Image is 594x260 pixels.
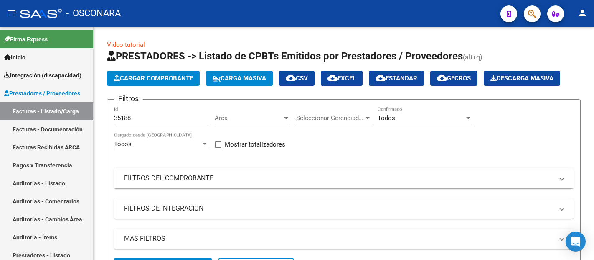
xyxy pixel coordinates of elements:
[376,75,417,82] span: Estandar
[114,229,574,249] mat-expansion-panel-header: MAS FILTROS
[7,8,17,18] mat-icon: menu
[286,75,308,82] span: CSV
[114,168,574,188] mat-expansion-panel-header: FILTROS DEL COMPROBANTE
[107,41,145,49] a: Video tutorial
[437,75,471,82] span: Gecros
[484,71,560,86] app-download-masive: Descarga masiva de comprobantes (adjuntos)
[225,139,285,149] span: Mostrar totalizadores
[114,140,132,148] span: Todos
[327,75,356,82] span: EXCEL
[566,232,586,252] div: Open Intercom Messenger
[215,114,282,122] span: Area
[378,114,395,122] span: Todos
[124,174,553,183] mat-panel-title: FILTROS DEL COMPROBANTE
[66,4,121,23] span: - OSCONARA
[4,71,81,80] span: Integración (discapacidad)
[430,71,477,86] button: Gecros
[4,89,80,98] span: Prestadores / Proveedores
[484,71,560,86] button: Descarga Masiva
[4,53,25,62] span: Inicio
[376,73,386,83] mat-icon: cloud_download
[463,53,482,61] span: (alt+q)
[124,234,553,243] mat-panel-title: MAS FILTROS
[114,75,193,82] span: Cargar Comprobante
[107,50,463,62] span: PRESTADORES -> Listado de CPBTs Emitidos por Prestadores / Proveedores
[107,71,200,86] button: Cargar Comprobante
[296,114,364,122] span: Seleccionar Gerenciador
[124,204,553,213] mat-panel-title: FILTROS DE INTEGRACION
[437,73,447,83] mat-icon: cloud_download
[4,35,48,44] span: Firma Express
[490,75,553,82] span: Descarga Masiva
[114,198,574,219] mat-expansion-panel-header: FILTROS DE INTEGRACION
[279,71,315,86] button: CSV
[327,73,338,83] mat-icon: cloud_download
[286,73,296,83] mat-icon: cloud_download
[321,71,363,86] button: EXCEL
[369,71,424,86] button: Estandar
[213,75,266,82] span: Carga Masiva
[577,8,587,18] mat-icon: person
[114,93,143,105] h3: Filtros
[206,71,273,86] button: Carga Masiva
